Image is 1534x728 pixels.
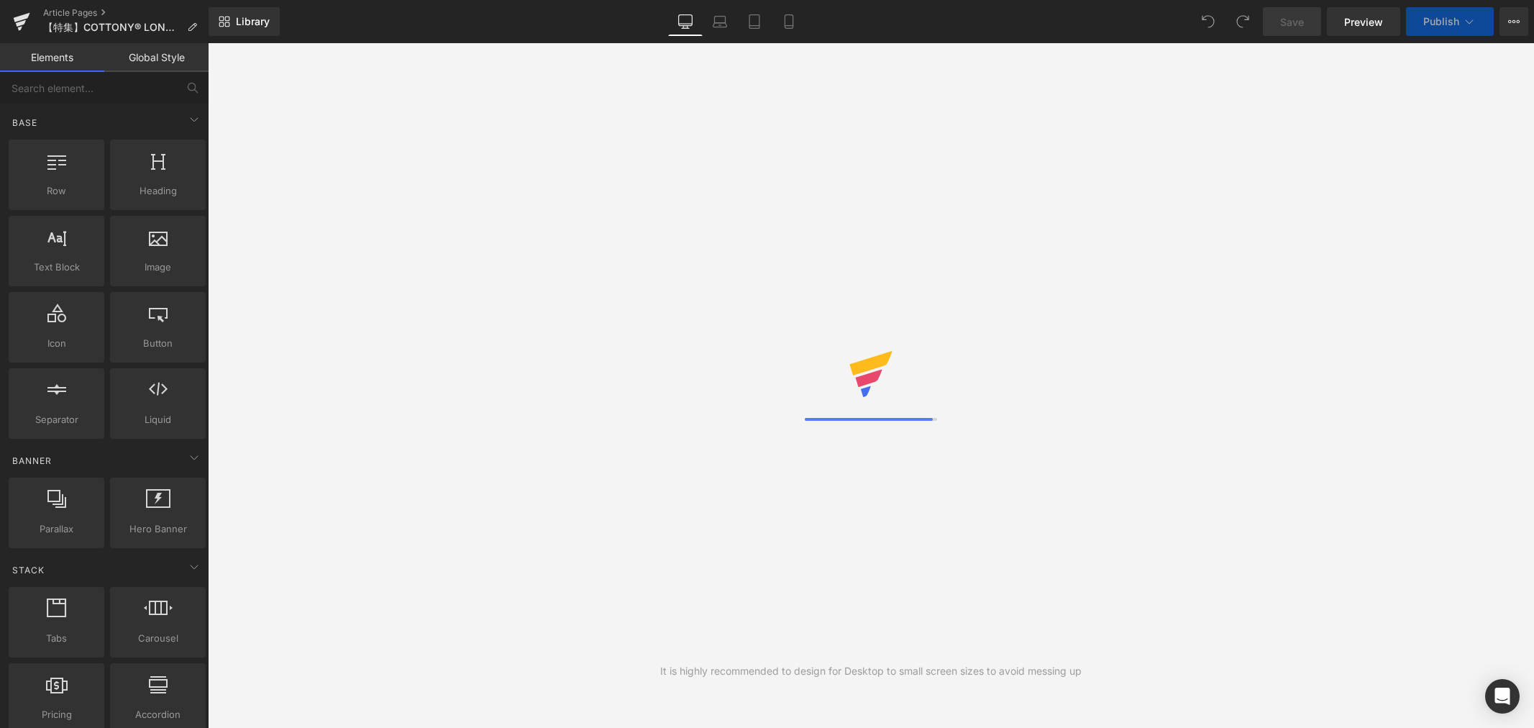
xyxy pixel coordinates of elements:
[13,412,100,427] span: Separator
[13,336,100,351] span: Icon
[772,7,806,36] a: Mobile
[209,7,280,36] a: New Library
[114,707,201,722] span: Accordion
[1327,7,1400,36] a: Preview
[114,260,201,275] span: Image
[13,183,100,199] span: Row
[703,7,737,36] a: Laptop
[1228,7,1257,36] button: Redo
[13,260,100,275] span: Text Block
[114,336,201,351] span: Button
[114,631,201,646] span: Carousel
[13,631,100,646] span: Tabs
[668,7,703,36] a: Desktop
[13,522,100,537] span: Parallax
[104,43,209,72] a: Global Style
[660,663,1082,679] div: It is highly recommended to design for Desktop to small screen sizes to avoid messing up
[11,563,46,577] span: Stack
[43,7,209,19] a: Article Pages
[114,183,201,199] span: Heading
[11,116,39,129] span: Base
[737,7,772,36] a: Tablet
[114,412,201,427] span: Liquid
[236,15,270,28] span: Library
[1423,16,1459,27] span: Publish
[13,707,100,722] span: Pricing
[1194,7,1223,36] button: Undo
[43,22,181,33] span: 【特集】COTTONY® LONGSLEEVE TEEのご紹介
[1344,14,1383,29] span: Preview
[1499,7,1528,36] button: More
[1280,14,1304,29] span: Save
[1485,679,1520,714] div: Open Intercom Messenger
[11,454,53,468] span: Banner
[114,522,201,537] span: Hero Banner
[1406,7,1494,36] button: Publish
